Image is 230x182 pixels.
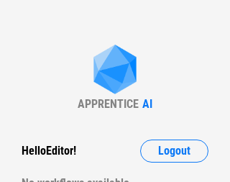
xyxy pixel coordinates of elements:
[142,97,152,111] div: AI
[158,145,190,157] span: Logout
[78,97,139,111] div: APPRENTICE
[86,45,144,97] img: Apprentice AI
[140,140,208,163] button: Logout
[22,140,76,163] div: Hello Editor !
